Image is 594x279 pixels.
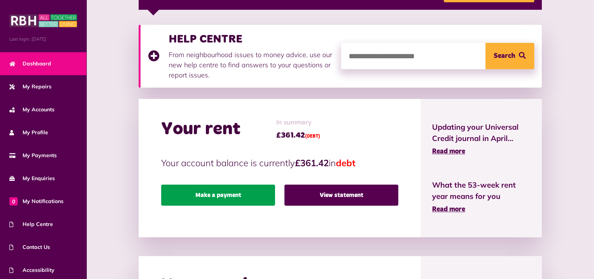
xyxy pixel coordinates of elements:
[432,121,531,144] span: Updating your Universal Credit journal in April...
[9,197,63,205] span: My Notifications
[295,157,329,168] strong: £361.42
[9,13,77,28] img: MyRBH
[284,185,398,206] a: View statement
[9,36,77,42] span: Last login: [DATE]
[9,197,18,205] span: 0
[494,43,515,69] span: Search
[9,129,48,136] span: My Profile
[9,106,54,114] span: My Accounts
[485,43,534,69] button: Search
[432,121,531,157] a: Updating your Universal Credit journal in April... Read more
[161,185,275,206] a: Make a payment
[169,50,334,80] p: From neighbourhood issues to money advice, use our new help centre to find answers to your questi...
[305,134,320,139] span: (DEBT)
[9,266,54,274] span: Accessibility
[169,32,334,46] h3: HELP CENTRE
[432,179,531,215] a: What the 53-week rent year means for you Read more
[9,174,55,182] span: My Enquiries
[161,118,240,140] h2: Your rent
[9,220,53,228] span: Help Centre
[432,148,465,155] span: Read more
[432,179,531,202] span: What the 53-week rent year means for you
[276,130,320,141] span: £361.42
[336,157,355,168] span: debt
[9,152,57,159] span: My Payments
[432,206,465,213] span: Read more
[161,156,398,170] p: Your account balance is currently in
[9,243,50,251] span: Contact Us
[9,83,51,91] span: My Repairs
[9,60,51,68] span: Dashboard
[276,118,320,128] span: In summary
